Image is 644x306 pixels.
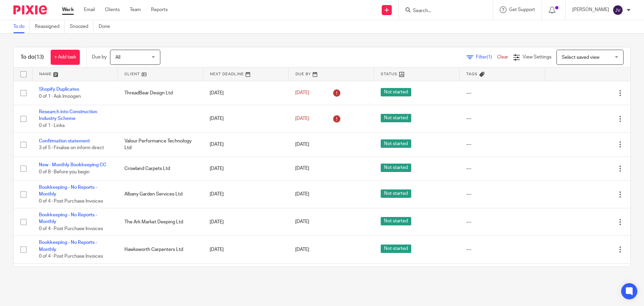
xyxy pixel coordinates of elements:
[39,170,90,174] span: 0 of 8 · Before you begin
[509,7,535,12] span: Get Support
[466,246,538,253] div: ---
[35,20,65,33] a: Reassigned
[381,114,411,122] span: Not started
[295,220,309,224] span: [DATE]
[203,133,288,157] td: [DATE]
[466,115,538,122] div: ---
[39,123,65,128] span: 0 of 1 · Links
[295,116,309,121] span: [DATE]
[118,157,203,180] td: Crowland Carpets Ltd
[130,6,141,13] a: Team
[295,247,309,252] span: [DATE]
[118,133,203,157] td: Valour Performance Technology Ltd
[203,263,288,291] td: [DATE]
[39,254,103,259] span: 0 of 4 · Post Purchase Invoices
[466,165,538,172] div: ---
[295,192,309,197] span: [DATE]
[466,219,538,225] div: ---
[476,55,497,59] span: Filter
[381,217,411,225] span: Not started
[381,164,411,172] span: Not started
[39,185,97,196] a: Bookkeeping - No Reports - Monthly
[381,139,411,148] span: Not started
[381,189,411,198] span: Not started
[572,6,609,13] p: [PERSON_NAME]
[84,6,95,13] a: Email
[118,208,203,236] td: The Ark Market Deeping Ltd
[118,263,203,291] td: Belts and Braces Roofing Ltd
[203,81,288,105] td: [DATE]
[151,6,168,13] a: Reports
[295,166,309,171] span: [DATE]
[118,180,203,208] td: Albany Garden Services Ltd
[115,55,120,60] span: All
[39,163,106,167] a: New - Monthly Bookkeeping CC
[20,54,44,61] h1: To do
[118,81,203,105] td: ThreadBear Design Ltd
[39,139,90,143] a: Confirmation statement
[13,20,30,33] a: To do
[39,199,103,204] span: 0 of 4 · Post Purchase Invoices
[466,191,538,198] div: ---
[39,226,103,231] span: 0 of 4 · Post Purchase Invoices
[39,145,104,150] span: 3 of 5 · Finalise on inform direct
[203,236,288,263] td: [DATE]
[39,110,97,121] a: Research into Construction Industry Scheme
[118,236,203,263] td: Hawksworth Carpenters Ltd
[295,91,309,95] span: [DATE]
[466,141,538,148] div: ---
[62,6,74,13] a: Work
[612,5,623,15] img: svg%3E
[105,6,120,13] a: Clients
[70,20,94,33] a: Snoozed
[203,208,288,236] td: [DATE]
[497,55,508,59] a: Clear
[99,20,115,33] a: Done
[466,90,538,96] div: ---
[203,105,288,132] td: [DATE]
[381,245,411,253] span: Not started
[523,55,551,59] span: View Settings
[51,50,80,65] a: + Add task
[92,54,107,60] p: Due by
[203,157,288,180] td: [DATE]
[39,87,79,92] a: Shopify Duplicates
[35,54,44,60] span: (13)
[412,8,473,14] input: Search
[39,94,81,99] span: 0 of 1 · Ask Imoogen
[13,5,47,14] img: Pixie
[39,213,97,224] a: Bookkeeping - No Reports - Monthly
[295,142,309,147] span: [DATE]
[39,240,97,252] a: Bookkeeping - No Reports - Monthly
[487,55,492,59] span: (1)
[203,180,288,208] td: [DATE]
[562,55,599,60] span: Select saved view
[466,72,478,76] span: Tags
[381,88,411,96] span: Not started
